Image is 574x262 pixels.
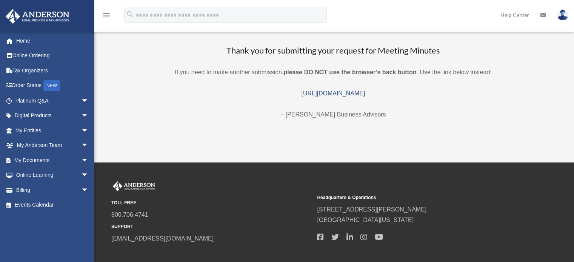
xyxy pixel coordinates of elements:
a: menu [102,13,111,20]
a: Billingarrow_drop_down [5,182,100,198]
span: arrow_drop_down [81,182,96,198]
h3: Thank you for submitting your request for Meeting Minutes [102,45,565,57]
img: Anderson Advisors Platinum Portal [111,181,157,191]
a: [STREET_ADDRESS][PERSON_NAME] [317,206,426,213]
small: TOLL FREE [111,199,312,207]
a: [GEOGRAPHIC_DATA][US_STATE] [317,217,414,223]
a: Online Learningarrow_drop_down [5,168,100,183]
a: [URL][DOMAIN_NAME] [302,90,365,97]
a: Tax Organizers [5,63,100,78]
small: Headquarters & Operations [317,194,517,202]
span: arrow_drop_down [81,93,96,109]
img: User Pic [557,9,568,20]
a: Events Calendar [5,198,100,213]
p: If you need to make another submission, . Use the link below instead: [102,67,565,78]
a: Online Ordering [5,48,100,63]
span: arrow_drop_down [81,153,96,168]
i: menu [102,11,111,20]
a: [EMAIL_ADDRESS][DOMAIN_NAME] [111,235,214,242]
a: Home [5,33,100,48]
i: search [126,10,134,18]
span: arrow_drop_down [81,168,96,183]
a: Order StatusNEW [5,78,100,93]
a: My Documentsarrow_drop_down [5,153,100,168]
b: please DO NOT use the browser’s back button [283,69,416,75]
span: arrow_drop_down [81,108,96,124]
a: Platinum Q&Aarrow_drop_down [5,93,100,108]
a: My Entitiesarrow_drop_down [5,123,100,138]
a: Digital Productsarrow_drop_down [5,108,100,123]
span: arrow_drop_down [81,138,96,153]
a: My Anderson Teamarrow_drop_down [5,138,100,153]
div: NEW [43,80,60,91]
a: 800.706.4741 [111,211,148,218]
p: – [PERSON_NAME] Business Advisors [102,109,565,120]
img: Anderson Advisors Platinum Portal [3,9,72,24]
small: SUPPORT [111,223,312,231]
span: arrow_drop_down [81,123,96,138]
